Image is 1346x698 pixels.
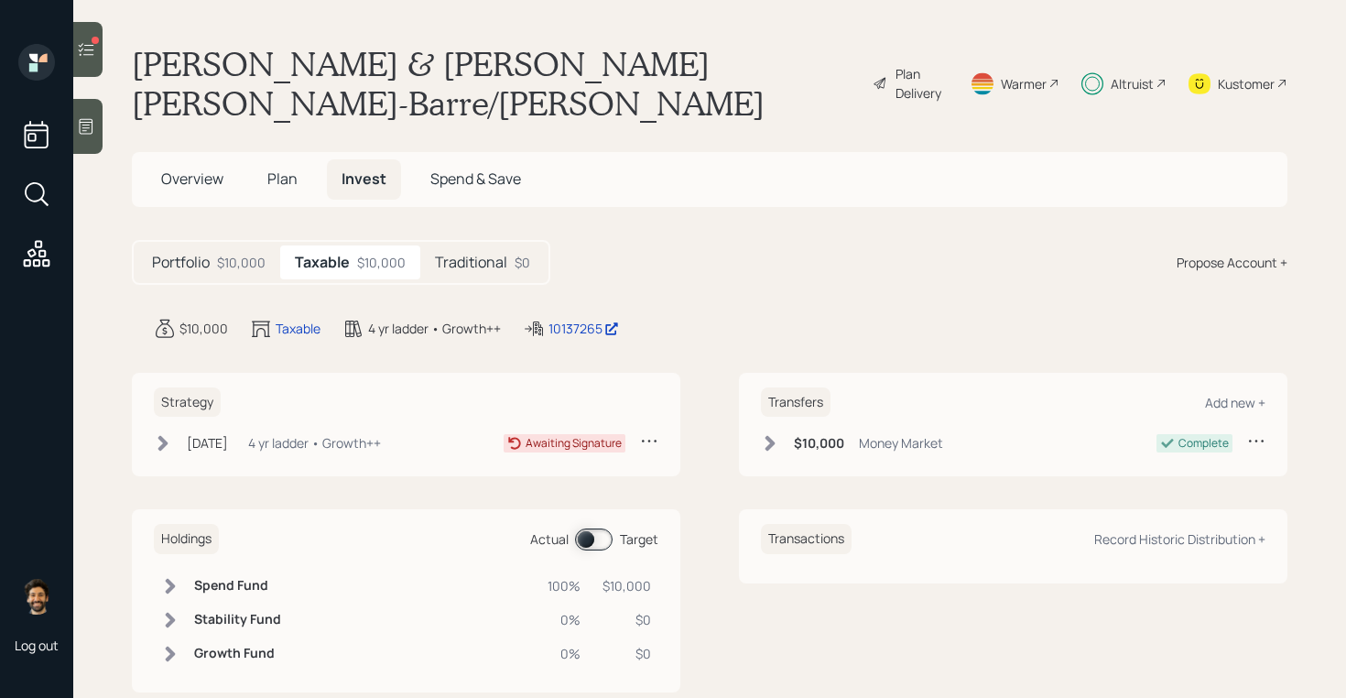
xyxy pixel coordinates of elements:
img: eric-schwartz-headshot.png [18,578,55,615]
div: $0 [602,644,651,663]
div: 4 yr ladder • Growth++ [368,319,501,338]
span: Spend & Save [430,169,521,189]
div: [DATE] [187,433,228,453]
div: 0% [548,644,581,663]
div: Warmer [1001,74,1047,93]
h6: Transfers [761,387,830,418]
div: Kustomer [1218,74,1275,93]
div: $10,000 [357,253,406,272]
div: Plan Delivery [896,64,948,103]
h6: Holdings [154,524,219,554]
div: Target [620,529,658,549]
h6: $10,000 [794,436,844,452]
h6: Transactions [761,524,852,554]
div: $10,000 [179,319,228,338]
div: Actual [530,529,569,549]
h5: Traditional [435,254,507,271]
h1: [PERSON_NAME] & [PERSON_NAME] [PERSON_NAME]-Barre/[PERSON_NAME] [132,44,858,123]
h5: Portfolio [152,254,210,271]
div: Money Market [859,433,943,453]
div: Add new + [1205,394,1265,411]
h6: Spend Fund [194,578,281,594]
div: Propose Account + [1177,253,1287,272]
span: Plan [267,169,298,189]
div: 0% [548,610,581,629]
div: $10,000 [602,576,651,595]
div: $10,000 [217,253,266,272]
div: Taxable [276,319,320,338]
div: Log out [15,637,59,654]
div: $0 [515,253,530,272]
div: Awaiting Signature [526,435,622,452]
h6: Growth Fund [194,646,281,661]
div: 100% [548,576,581,595]
div: Record Historic Distribution + [1094,530,1265,548]
span: Overview [161,169,223,189]
div: Altruist [1111,74,1154,93]
span: Invest [342,169,386,189]
h6: Stability Fund [194,612,281,627]
div: $0 [602,610,651,629]
div: 4 yr ladder • Growth++ [248,433,381,453]
h5: Taxable [295,254,350,271]
div: 10137265 [548,319,619,338]
div: Complete [1178,435,1229,452]
h6: Strategy [154,387,221,418]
